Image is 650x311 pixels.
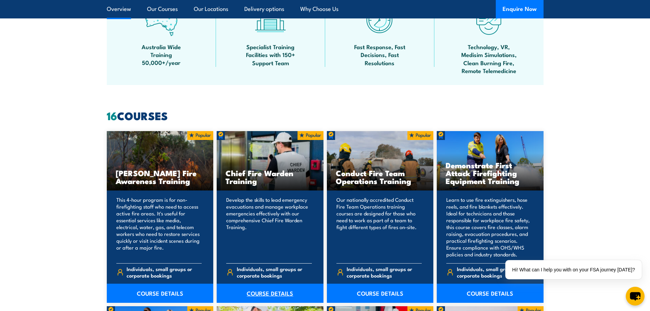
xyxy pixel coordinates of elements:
[237,266,312,279] span: Individuals, small groups or corporate bookings
[217,284,323,303] a: COURSE DETAILS
[458,43,520,75] span: Technology, VR, Medisim Simulations, Clean Burning Fire, Remote Telemedicine
[349,43,410,67] span: Fast Response, Fast Decisions, Fast Resolutions
[226,169,315,185] h3: Chief Fire Warden Training
[446,196,532,258] p: Learn to use fire extinguishers, hose reels, and fire blankets effectively. Ideal for technicians...
[127,266,202,279] span: Individuals, small groups or corporate bookings
[363,4,396,36] img: fast-icon
[107,111,544,120] h2: COURSES
[327,284,434,303] a: COURSE DETAILS
[626,287,645,306] button: chat-button
[131,43,192,67] span: Australia Wide Training 50,000+/year
[473,4,505,36] img: tech-icon
[240,43,301,67] span: Specialist Training Facilities with 150+ Support Team
[107,284,214,303] a: COURSE DETAILS
[254,4,287,36] img: facilities-icon
[336,196,422,258] p: Our nationally accredited Conduct Fire Team Operations training courses are designed for those wh...
[437,284,544,303] a: COURSE DETAILS
[226,196,312,258] p: Develop the skills to lead emergency evacuations and manage workplace emergencies effectively wit...
[457,266,532,279] span: Individuals, small groups or corporate bookings
[505,260,642,279] div: Hi! What can I help you with on your FSA journey [DATE]?
[116,169,205,185] h3: [PERSON_NAME] Fire Awareness Training
[446,161,535,185] h3: Demonstrate First Attack Firefighting Equipment Training
[107,107,117,124] strong: 16
[336,169,425,185] h3: Conduct Fire Team Operations Training
[116,196,202,258] p: This 4-hour program is for non-firefighting staff who need to access active fire areas. It's usef...
[347,266,422,279] span: Individuals, small groups or corporate bookings
[145,4,177,36] img: auswide-icon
